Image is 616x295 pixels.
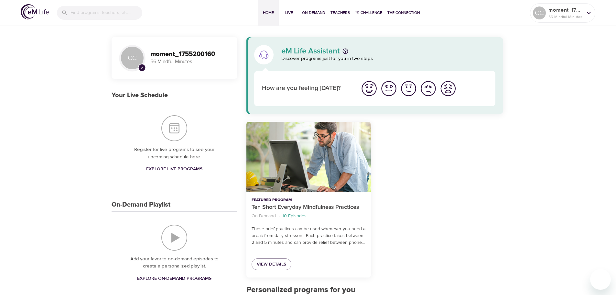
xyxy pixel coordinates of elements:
span: On-Demand [302,9,325,16]
div: CC [119,45,145,71]
a: Explore On-Demand Programs [135,273,214,285]
p: eM Life Assistant [281,47,340,55]
span: The Connection [387,9,420,16]
button: I'm feeling ok [399,79,418,98]
p: 10 Episodes [282,213,307,220]
button: I'm feeling good [379,79,399,98]
a: Explore Live Programs [144,163,205,175]
img: On-Demand Playlist [161,225,187,251]
p: 56 Mindful Minutes [548,14,583,20]
img: logo [21,4,49,19]
div: CC [533,6,546,19]
img: worst [439,80,457,97]
p: Discover programs just for you in two steps [281,55,496,62]
span: Explore On-Demand Programs [137,275,211,283]
span: Home [261,9,276,16]
h3: moment_1755200160 [150,51,230,58]
img: eM Life Assistant [259,50,269,60]
img: Your Live Schedule [161,115,187,141]
img: great [360,80,378,97]
li: · [278,212,280,221]
span: Explore Live Programs [146,165,202,173]
button: I'm feeling great [359,79,379,98]
img: bad [419,80,437,97]
button: Ten Short Everyday Mindfulness Practices [246,122,371,192]
span: View Details [257,260,286,268]
input: Find programs, teachers, etc... [70,6,142,20]
span: Live [281,9,297,16]
p: Ten Short Everyday Mindfulness Practices [252,203,366,212]
a: View Details [252,258,291,270]
p: These brief practices can be used whenever you need a break from daily stressors. Each practice t... [252,226,366,246]
h3: On-Demand Playlist [112,201,170,209]
iframe: Button to launch messaging window [590,269,611,290]
nav: breadcrumb [252,212,366,221]
img: good [380,80,398,97]
p: Featured Program [252,197,366,203]
p: moment_1755200160 [548,6,583,14]
p: 56 Mindful Minutes [150,58,230,65]
span: Teachers [330,9,350,16]
p: Register for live programs to see your upcoming schedule here. [124,146,224,161]
h2: Personalized programs for you [246,285,503,295]
button: I'm feeling worst [438,79,458,98]
img: ok [400,80,417,97]
p: How are you feeling [DATE]? [262,84,351,93]
p: On-Demand [252,213,276,220]
span: 1% Challenge [355,9,382,16]
p: Add your favorite on-demand episodes to create a personalized playlist. [124,255,224,270]
h3: Your Live Schedule [112,92,168,99]
button: I'm feeling bad [418,79,438,98]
